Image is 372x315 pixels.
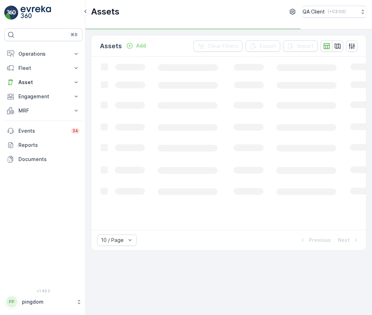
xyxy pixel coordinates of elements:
p: Documents [18,156,80,163]
p: pingdom [22,298,73,305]
button: MRF [4,104,83,118]
p: Assets [91,6,119,17]
img: logo [4,6,18,20]
p: Engagement [18,93,68,100]
a: Reports [4,138,83,152]
a: Events34 [4,124,83,138]
p: Export [260,43,276,50]
button: Add [123,42,149,50]
p: Import [297,43,314,50]
button: Clear Filters [193,40,243,52]
span: v 1.49.3 [4,289,83,293]
button: Export [246,40,280,52]
a: Documents [4,152,83,166]
button: QA Client(+03:00) [303,6,366,18]
p: QA Client [303,8,325,15]
p: MRF [18,107,68,114]
p: ⌘B [71,32,78,38]
img: logo_light-DOdMpM7g.png [21,6,51,20]
p: Operations [18,50,68,57]
p: Reports [18,142,80,149]
button: PPpingdom [4,294,83,309]
p: Previous [309,237,331,244]
button: Asset [4,75,83,89]
button: Fleet [4,61,83,75]
button: Previous [298,236,332,244]
div: PP [6,296,17,308]
p: 34 [72,128,78,134]
p: Add [136,42,146,49]
p: ( +03:00 ) [328,9,346,15]
p: Assets [100,41,122,51]
button: Engagement [4,89,83,104]
button: Operations [4,47,83,61]
p: Fleet [18,65,68,72]
button: Import [283,40,318,52]
button: Next [337,236,360,244]
p: Events [18,127,67,134]
p: Clear Filters [208,43,238,50]
p: Next [338,237,350,244]
p: Asset [18,79,68,86]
